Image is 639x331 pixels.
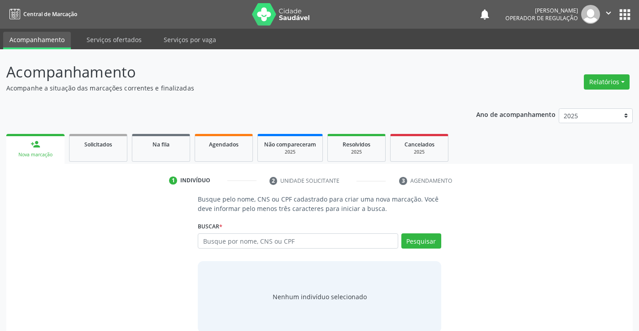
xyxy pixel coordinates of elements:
[505,14,578,22] span: Operador de regulação
[404,141,435,148] span: Cancelados
[505,7,578,14] div: [PERSON_NAME]
[198,194,441,213] p: Busque pelo nome, CNS ou CPF cadastrado para criar uma nova marcação. Você deve informar pelo men...
[476,108,556,120] p: Ano de acompanhamento
[84,141,112,148] span: Solicitados
[3,32,71,49] a: Acompanhamento
[334,149,379,155] div: 2025
[209,141,239,148] span: Agendados
[152,141,170,148] span: Na fila
[23,10,77,18] span: Central de Marcação
[13,151,58,158] div: Nova marcação
[401,233,441,249] button: Pesquisar
[604,8,613,18] i: 
[581,5,600,24] img: img
[264,149,316,155] div: 2025
[198,233,398,249] input: Busque por nome, CNS ou CPF
[30,139,40,149] div: person_add
[157,32,222,47] a: Serviços por vaga
[264,141,316,148] span: Não compareceram
[198,219,222,233] label: Buscar
[6,83,445,93] p: Acompanhe a situação das marcações correntes e finalizadas
[273,292,367,301] div: Nenhum indivíduo selecionado
[617,7,633,22] button: apps
[180,176,210,185] div: Indivíduo
[343,141,370,148] span: Resolvidos
[169,176,177,185] div: 1
[6,7,77,21] a: Central de Marcação
[80,32,148,47] a: Serviços ofertados
[6,61,445,83] p: Acompanhamento
[397,149,442,155] div: 2025
[478,8,491,21] button: notifications
[584,74,630,90] button: Relatórios
[600,5,617,24] button: 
